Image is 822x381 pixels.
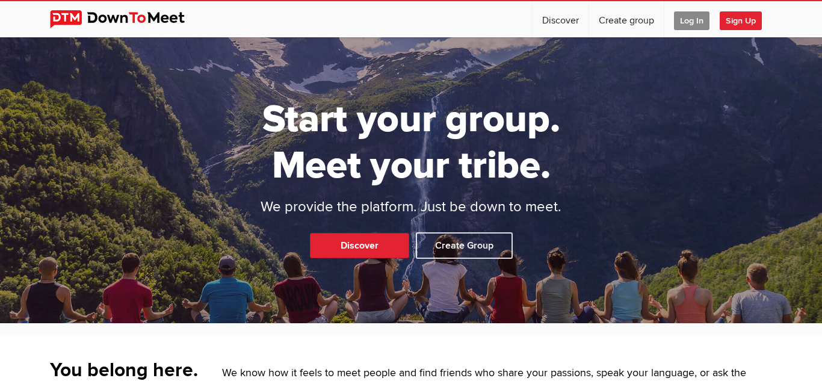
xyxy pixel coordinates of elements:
[674,11,709,30] span: Log In
[416,232,513,259] a: Create Group
[533,1,589,37] a: Discover
[720,1,771,37] a: Sign Up
[215,96,607,189] h1: Start your group. Meet your tribe.
[310,233,409,258] a: Discover
[720,11,762,30] span: Sign Up
[589,1,664,37] a: Create group
[50,10,203,28] img: DownToMeet
[664,1,719,37] a: Log In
